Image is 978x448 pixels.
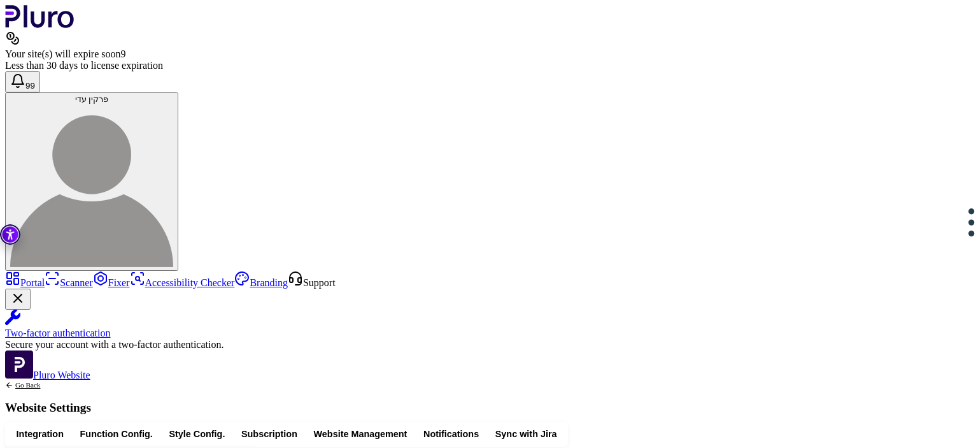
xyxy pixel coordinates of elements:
a: Open Pluro Website [5,370,90,380]
a: Logo [5,19,74,30]
a: Back to previous screen [5,381,91,389]
span: פרקין עדי [75,94,109,104]
button: פרקין עדיפרקין עדי [5,92,178,271]
button: Integration [8,425,72,444]
div: Secure your account with a two-factor authentication. [5,339,973,350]
button: Function Config. [72,425,161,444]
span: Notifications [423,428,479,440]
button: Sync with Jira [487,425,565,444]
aside: Sidebar menu [5,271,973,381]
a: Two-factor authentication [5,310,973,339]
span: Function Config. [80,428,153,440]
a: Scanner [45,277,93,288]
span: Subscription [241,428,297,440]
button: Notifications [415,425,487,444]
button: Style Config. [161,425,234,444]
span: Sync with Jira [495,428,557,440]
a: Branding [234,277,288,288]
button: Subscription [233,425,306,444]
a: Open Support screen [288,277,336,288]
span: Website Management [314,428,407,440]
span: 99 [25,81,35,90]
div: Your site(s) will expire soon [5,48,973,60]
button: Website Management [306,425,415,444]
span: 9 [120,48,125,59]
div: Less than 30 days to license expiration [5,60,973,71]
img: פרקין עדי [10,104,173,267]
span: Integration [17,428,64,440]
a: Portal [5,277,45,288]
a: Accessibility Checker [130,277,235,288]
h1: Website Settings [5,401,91,414]
button: Open notifications, you have 381 new notifications [5,71,40,92]
div: Two-factor authentication [5,328,973,339]
span: Style Config. [169,428,225,440]
a: Fixer [93,277,130,288]
button: Close Two-factor authentication notification [5,289,31,310]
